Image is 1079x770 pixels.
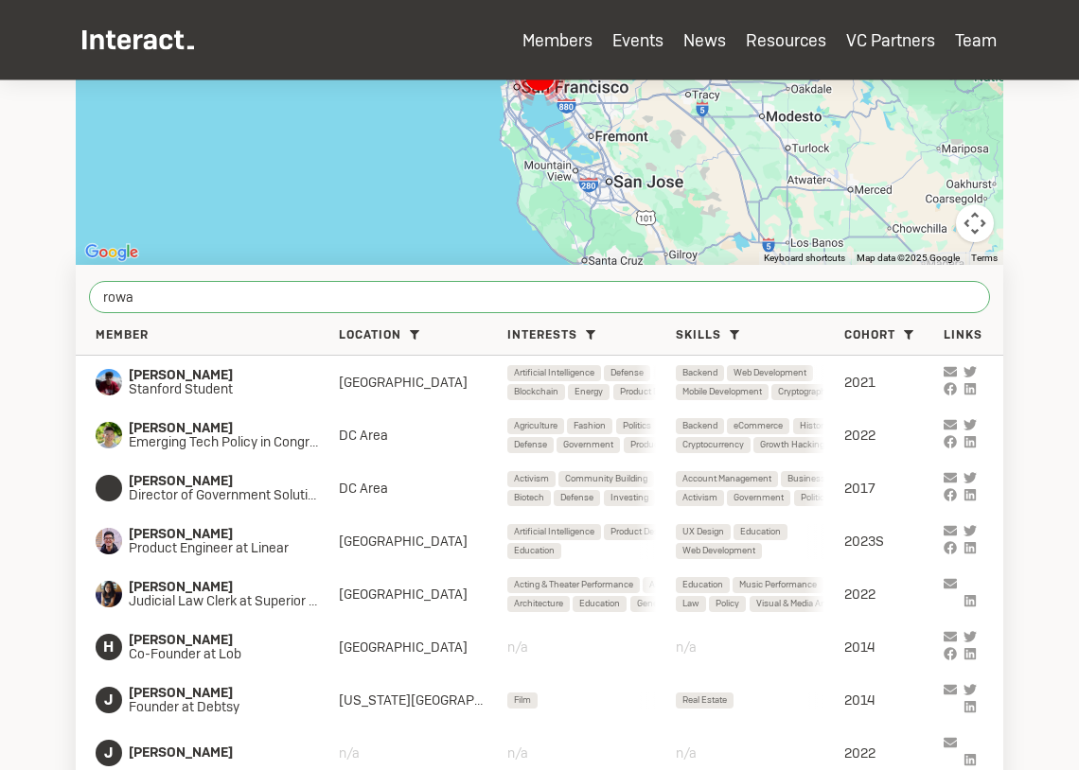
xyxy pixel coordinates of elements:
a: Resources [746,29,826,51]
a: Members [522,29,593,51]
div: 2023S [844,533,944,550]
span: Government [734,490,784,506]
span: Product Engineer at Linear [129,541,309,556]
span: Music Performance [739,577,817,593]
a: News [683,29,726,51]
span: Visual & Media Arts [756,596,831,612]
span: Biotech [514,490,544,506]
span: Cryptocurrency [682,437,744,453]
a: Events [612,29,663,51]
span: Interests [507,328,577,343]
span: Emerging Tech Policy in Congress [129,435,339,450]
span: J [96,687,122,713]
span: [PERSON_NAME] [129,686,306,701]
div: [US_STATE][GEOGRAPHIC_DATA] [339,691,507,709]
a: VC Partners [846,29,935,51]
div: 276 [508,44,571,107]
span: [PERSON_NAME] [129,421,339,436]
span: Education [514,543,555,559]
span: History [800,418,828,434]
span: Activism [682,490,717,506]
span: Defense [560,490,593,506]
span: [PERSON_NAME] [129,474,339,489]
span: Fashion [574,418,606,434]
span: Acting & Theater Performance [514,577,633,593]
span: Stanford Student [129,382,306,397]
div: [GEOGRAPHIC_DATA] [339,533,507,550]
span: Architecture [514,596,563,612]
span: Map data ©2025 Google [857,253,960,263]
span: [PERSON_NAME] [129,368,306,383]
a: Open this area in Google Maps (opens a new window) [80,240,143,265]
div: 2017 [844,480,944,497]
span: Law [682,596,699,612]
img: Google [80,240,143,265]
span: Investing [610,490,648,506]
span: Backend [682,365,717,381]
span: Community Building [565,471,647,487]
span: Links [944,328,982,343]
span: Backend [682,418,717,434]
span: Product Design [620,384,681,400]
span: Energy [575,384,603,400]
button: Map camera controls [956,204,994,242]
a: Team [955,29,997,51]
span: [PERSON_NAME] [129,527,309,542]
span: Judicial Law Clerk at Superior Court of Justice [129,594,339,609]
div: 2021 [844,374,944,391]
a: Terms (opens in new tab) [971,253,998,263]
span: Education [740,524,781,540]
span: Real Estate [682,692,727,709]
span: Policy [716,596,739,612]
div: DC Area [339,480,507,497]
div: 2022 [844,744,944,761]
div: 2022 [844,427,944,444]
span: Defense [610,365,644,381]
span: Agriculture [514,418,557,434]
span: Cryptography [778,384,831,400]
span: Defense [514,437,547,453]
span: [PERSON_NAME] [129,580,339,595]
span: Founder at Debtsy [129,700,306,715]
span: Artificial Intelligence [514,365,594,381]
span: Mobile Development [682,384,762,400]
button: Keyboard shortcuts [764,252,845,265]
span: Politics [623,418,651,434]
span: Cohort [844,328,895,343]
span: [PERSON_NAME] [129,633,306,648]
span: Web Development [682,543,755,559]
span: Business Development [787,471,880,487]
span: eCommerce [734,418,783,434]
span: J [96,740,122,766]
span: Film [514,692,531,709]
span: Co-Founder at Lob [129,647,306,662]
div: 2014 [844,691,944,709]
span: Artificial Intelligence [514,524,594,540]
span: Blockchain [514,384,558,400]
div: [GEOGRAPHIC_DATA] [339,586,507,603]
div: 2022 [844,586,944,603]
span: [PERSON_NAME] [129,745,306,761]
span: UX Design [682,524,724,540]
span: Location [339,328,401,343]
span: H [96,634,122,660]
span: Growth Hacking [760,437,824,453]
img: Interact Logo [82,30,194,50]
div: [GEOGRAPHIC_DATA] [339,374,507,391]
span: Politics [801,490,829,506]
span: Education [579,596,620,612]
div: [GEOGRAPHIC_DATA] [339,639,507,656]
span: Web Development [734,365,806,381]
span: Activism [514,471,549,487]
span: Account Management [682,471,771,487]
span: Product Design [630,437,691,453]
span: Education [682,577,723,593]
span: Director of Government Solutions, Overlap Holdings (early-stage VC) [129,488,339,503]
input: Search by name, company, cohort, interests, and more... [89,281,990,313]
div: DC Area [339,427,507,444]
span: Skills [676,328,721,343]
span: Product Design [610,524,671,540]
span: Government [563,437,613,453]
div: 2014 [844,639,944,656]
span: Member [96,328,149,343]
